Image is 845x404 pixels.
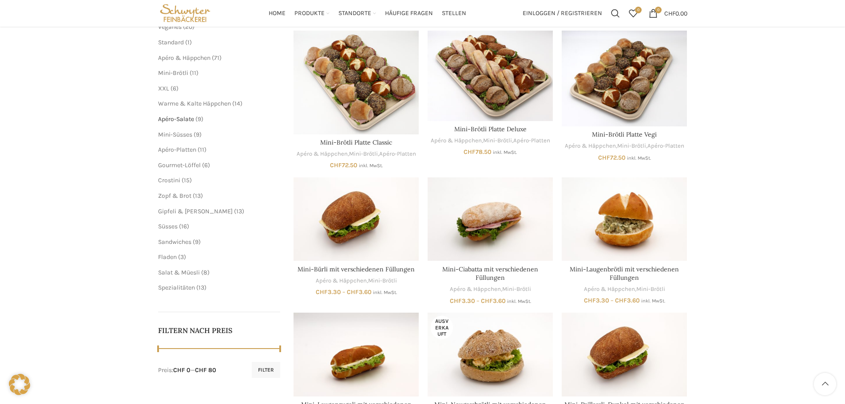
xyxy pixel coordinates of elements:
span: 1 [187,39,190,46]
a: Mini-Brötli Platte Deluxe [428,31,553,121]
a: Apéro-Platten [647,142,684,150]
bdi: 72.50 [330,161,357,169]
span: CHF [316,288,328,296]
a: Home [269,4,286,22]
a: Mini-Bürli mit verschiedenen Füllungen [298,265,415,273]
a: Apéro & Häppchen [565,142,616,150]
span: CHF [330,161,342,169]
a: Mini-Brötli [349,150,378,158]
bdi: 3.30 [584,297,609,304]
span: 14 [234,100,240,107]
a: Mini-Brötli Platte Classic [294,31,419,134]
span: CHF 0 [173,366,190,374]
a: Apéro & Häppchen [158,54,210,62]
span: 9 [195,238,198,246]
span: CHF [664,9,675,17]
a: Stellen [442,4,466,22]
span: 9 [196,131,199,138]
a: Apéro & Häppchen [297,150,348,158]
a: Apéro-Salate [158,115,194,123]
span: – [342,288,345,296]
bdi: 3.60 [481,297,506,305]
span: Apéro-Platten [158,146,196,153]
a: Crostini [158,177,180,184]
a: Mini-Brötli Platte Vegi [592,130,657,138]
a: Apéro & Häppchen [450,285,501,294]
a: 0 CHF0.00 [644,4,692,22]
span: 0 [635,7,642,13]
a: Mini-Laugenbrötli mit verschiedenen Füllungen [562,177,687,261]
div: , [428,285,553,294]
h5: Filtern nach Preis [158,326,281,335]
small: inkl. MwSt. [359,163,383,169]
a: Mini-Ciabatta mit verschiedenen Füllungen [442,265,538,282]
a: Fladen [158,253,177,261]
span: Spezialitäten [158,284,195,291]
a: Apéro & Häppchen [431,137,482,145]
span: 13 [198,284,204,291]
a: Mini-Laugenrugeli mit verschiedenen Füllungen [294,313,419,396]
span: CHF [615,297,627,304]
a: Mini-Süsses [158,131,192,138]
small: inkl. MwSt. [507,298,531,304]
a: Salat & Müesli [158,269,200,276]
a: Mini-Brötli Platte Deluxe [454,125,527,133]
span: Produkte [294,9,325,18]
a: Sandwiches [158,238,191,246]
a: Süsses [158,223,178,230]
a: Mini-Brötli [636,285,665,294]
span: Gipfeli & [PERSON_NAME] [158,208,233,215]
span: CHF [598,154,610,161]
a: Apéro & Häppchen [316,277,367,285]
a: Mini-Brötli [368,277,397,285]
span: Warme & Kalte Häppchen [158,100,231,107]
span: 0 [655,7,662,13]
span: Zopf & Brot [158,192,191,200]
span: Stellen [442,9,466,18]
span: Einloggen / Registrieren [523,10,602,16]
span: CHF [481,297,493,305]
span: – [611,297,614,304]
a: XXL [158,85,169,92]
a: Mini-Paillassli-Dunkel mit verschiedenen Füllungen [562,313,687,396]
bdi: 78.50 [464,148,492,156]
a: Apéro-Platten [379,150,416,158]
span: 13 [236,208,242,215]
bdi: 3.60 [615,297,640,304]
a: Standard [158,39,184,46]
span: 16 [181,223,187,230]
a: Mini-Neugassbrötli mit verschiedenen Füllungen [428,313,553,396]
bdi: 3.30 [316,288,341,296]
a: Mini-Brötli [617,142,646,150]
span: CHF 80 [195,366,216,374]
bdi: 3.60 [347,288,372,296]
span: Häufige Fragen [385,9,433,18]
bdi: 0.00 [664,9,687,17]
span: 11 [200,146,204,153]
div: Meine Wunschliste [624,4,642,22]
a: 0 [624,4,642,22]
a: Standorte [338,4,376,22]
a: Veganes [158,23,182,31]
a: Produkte [294,4,329,22]
a: Mini-Brötli [158,69,188,77]
a: Suchen [607,4,624,22]
span: CHF [464,148,476,156]
div: , [562,285,687,294]
div: , , [294,150,419,158]
bdi: 3.30 [450,297,475,305]
div: Main navigation [217,4,518,22]
span: CHF [347,288,359,296]
span: CHF [450,297,462,305]
span: 6 [173,85,176,92]
a: Mini-Ciabatta mit verschiedenen Füllungen [428,177,553,261]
